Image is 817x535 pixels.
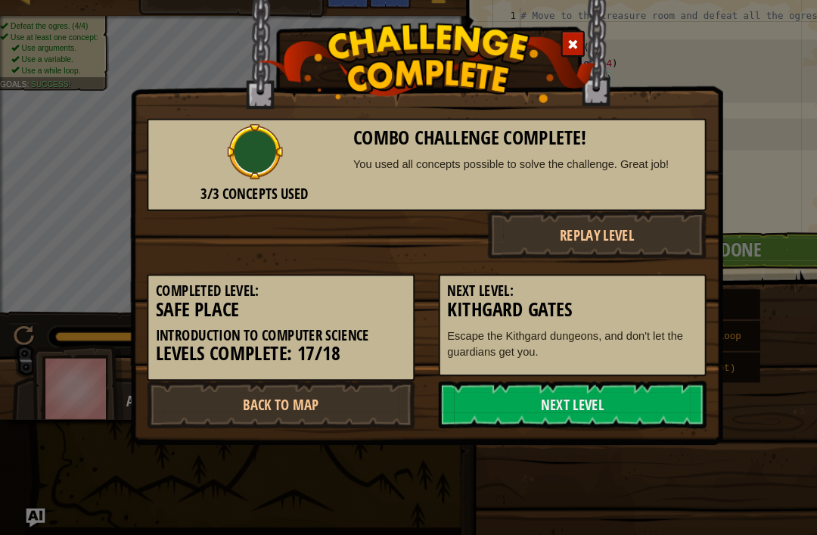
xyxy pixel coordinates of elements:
h5: 3/3 Concepts Used [160,201,327,216]
h3: Kithgard Gates [428,309,668,329]
img: combo_complete.png [218,142,271,194]
h5: Introduction to Computer Science [149,337,389,352]
a: Back to Map [141,387,397,433]
a: Next Level [420,387,676,433]
p: Escape the Kithgard dungeons, and don't let the guardians get you. [428,337,668,367]
button: Replay Level [467,225,677,270]
h3: Levels Complete: 17/18 [149,351,389,372]
h3: Safe Place [149,309,389,329]
img: challenge_complete.png [247,45,571,121]
h3: Combo Challenge Complete! [338,145,641,165]
h5: Completed Level: [149,294,389,309]
div: You used all concepts possible to solve the challenge. Great job! [338,173,641,188]
h5: Next Level: [428,294,668,309]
